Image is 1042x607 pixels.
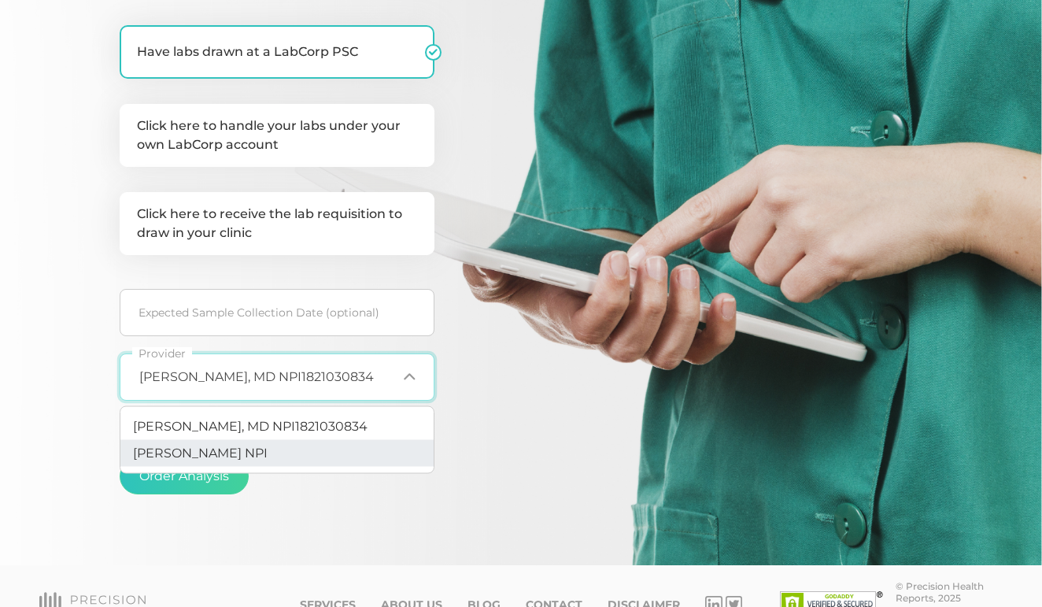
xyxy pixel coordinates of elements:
div: © Precision Health Reports, 2025 [896,580,1003,604]
button: Order Analysis [120,458,249,494]
span: [PERSON_NAME], MD NPI1821030834 [133,418,368,433]
div: Search for option [120,353,434,401]
label: Click here to handle your labs under your own LabCorp account [120,104,434,167]
input: Select date [120,289,434,336]
span: [PERSON_NAME], MD NPI1821030834 [139,369,374,385]
input: Search for option [374,369,397,385]
span: [PERSON_NAME] NPI [133,445,268,460]
label: Click here to receive the lab requisition to draw in your clinic [120,192,434,255]
label: Have labs drawn at a LabCorp PSC [120,25,434,79]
